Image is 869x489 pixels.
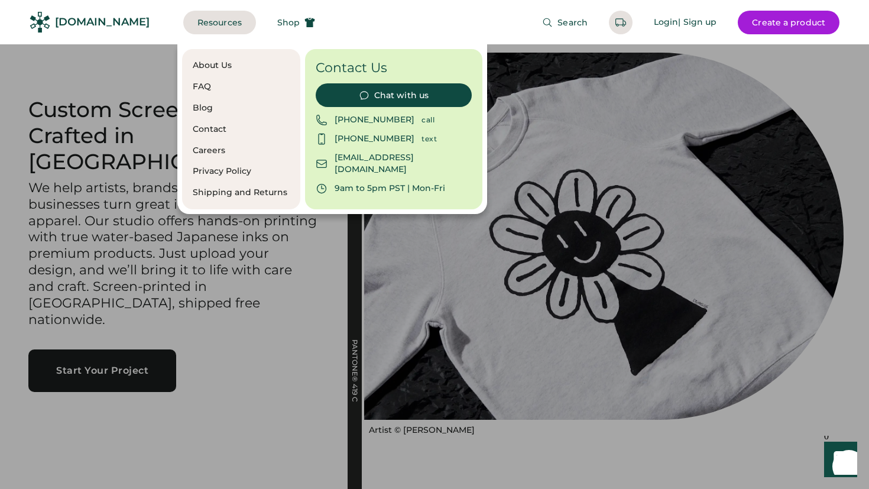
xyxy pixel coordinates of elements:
[183,11,256,34] button: Resources
[263,11,329,34] button: Shop
[528,11,602,34] button: Search
[193,81,290,93] a: FAQ
[335,183,445,195] div: 9am to 5pm PST | Mon-Fri
[193,102,290,114] a: Blog
[277,18,300,27] span: Shop
[335,152,472,176] div: [EMAIL_ADDRESS][DOMAIN_NAME]
[678,17,716,28] div: | Sign up
[193,166,290,177] a: Privacy Policy
[738,11,839,34] button: Create a product
[654,17,679,28] div: Login
[30,12,50,33] img: Rendered Logo - Screens
[193,124,290,135] a: Contact
[193,60,290,72] a: About Us
[193,145,290,157] a: Careers
[193,187,290,199] a: Shipping and Returns
[316,83,472,107] button: Chat with us
[335,114,414,126] div: [PHONE_NUMBER]
[335,133,414,145] div: [PHONE_NUMBER]
[316,60,472,76] div: Contact Us
[421,115,472,125] div: call
[813,436,864,487] iframe: Front Chat
[609,11,633,34] button: Retrieve an order
[55,15,150,30] div: [DOMAIN_NAME]
[421,134,472,144] div: text
[557,18,588,27] span: Search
